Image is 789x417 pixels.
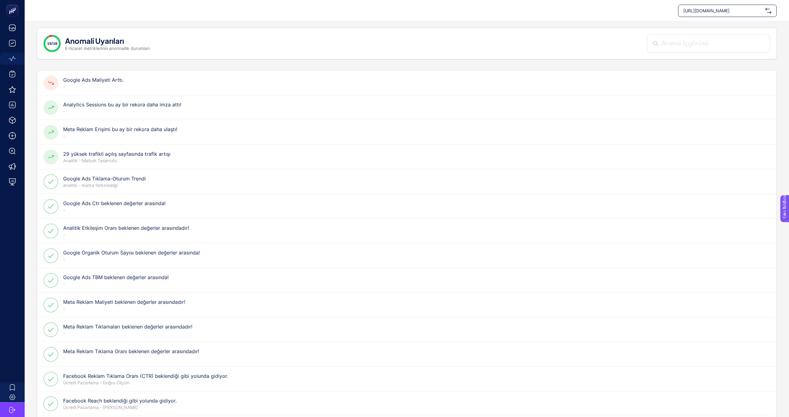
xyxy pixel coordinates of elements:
img: svg%3e [765,8,771,14]
font: Meta Reklam Tıklama Oranı beklenen değerler arasındadır! [63,348,199,354]
font: Google Ads Tıklama-Oturum Trendi [63,175,146,182]
font: - [63,84,65,89]
font: Google Organik Oturum Sayısı beklenen değerler arasında! [63,250,200,256]
font: Ücretli Pazarlama - [PERSON_NAME] [63,405,138,410]
font: Analytics Sessions bu ay bir rekora daha imza attı! [63,101,181,108]
font: Google Ads Ctr beklenen değerler arasında! [63,200,166,206]
font: Geri bildirim [4,2,28,6]
font: Google Ads Maliyeti Arttı. [63,77,124,83]
font: Facebook Reklam Tıklama Oranı (CTR) beklendiği gibi yolunda gidiyor. [63,373,228,379]
font: - [63,232,65,237]
font: - [63,257,65,262]
input: Arama İçgörüsü [661,39,764,48]
img: Arama İçgörüsü [653,41,658,46]
font: - [63,355,65,361]
font: Meta Reklam Tıklamaları beklenen değerler arasındadır! [63,324,192,330]
font: - [63,207,65,213]
font: Anomali Uyarıları [65,34,124,47]
font: Google Ads TBM beklenen değerler arasında! [63,274,169,280]
font: Ücretli Pazarlama - Doğru Ölçüm [63,380,129,385]
font: - [63,109,65,114]
font: Analitik Etkileşim Oranı beklenen değerler arasındadır! [63,225,189,231]
font: 29 yüksek trafikli açılış sayfasında trafik artışı [63,151,170,157]
font: - [63,306,65,311]
font: E-ticaret metriklerinin anormallik durumları [65,46,149,51]
font: [URL][DOMAIN_NAME] [683,8,730,13]
font: Analitik - Maliyet Tasarrufu [63,158,117,163]
font: 15/16 [47,41,57,46]
font: analitik - marka farkındalığı [63,183,118,188]
font: Meta Reklam Erişimi bu ay bir rekora daha ulaştı! [63,126,177,132]
font: - [63,133,65,138]
font: Meta Reklam Maliyeti beklenen değerler arasındadır! [63,299,185,305]
font: - [63,281,65,287]
font: Facebook Reach beklendiği gibi yolunda gidiyor. [63,398,177,404]
font: - [63,331,65,336]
